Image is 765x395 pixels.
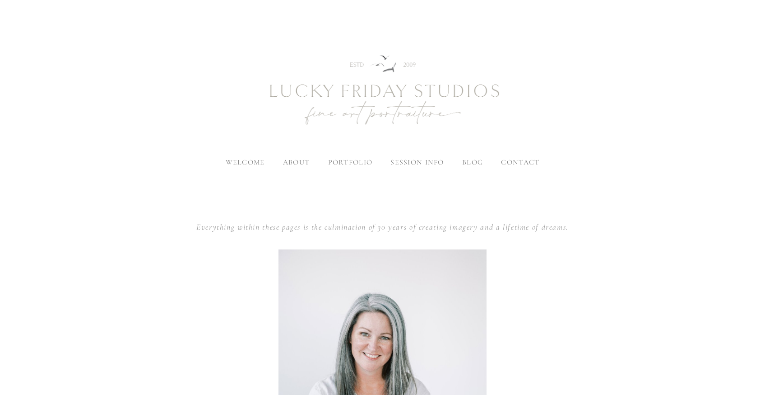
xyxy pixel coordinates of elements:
[501,158,539,167] a: contact
[196,222,569,232] em: Everything within these pages is the culmination of 30 years of creating imagery and a lifetime o...
[390,158,444,167] label: session info
[328,158,373,167] label: portfolio
[226,158,265,167] a: welcome
[283,158,310,167] label: about
[462,158,483,167] a: blog
[220,23,545,159] img: Newborn Photography Denver | Lucky Friday Studios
